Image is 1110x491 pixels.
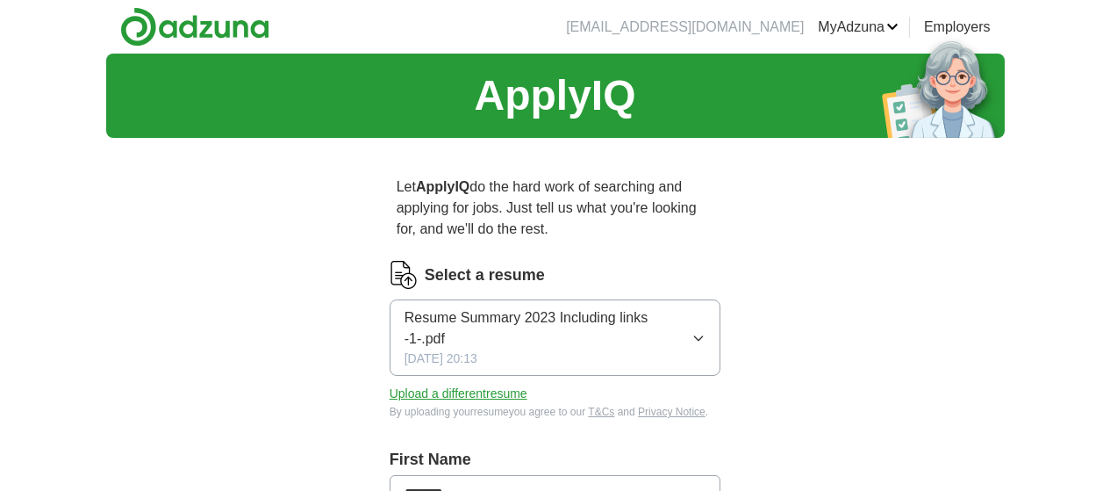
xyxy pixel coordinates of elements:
[425,264,545,287] label: Select a resume
[405,307,692,350] span: Resume Summary 2023 Including links -1-.pdf
[120,7,269,47] img: Adzuna logo
[924,17,991,38] a: Employers
[588,406,614,418] a: T&Cs
[390,385,527,403] button: Upload a differentresume
[390,300,721,376] button: Resume Summary 2023 Including links -1-.pdf[DATE] 20:13
[390,448,721,472] label: First Name
[405,350,477,368] span: [DATE] 20:13
[390,261,418,289] img: CV Icon
[390,170,721,247] p: Let do the hard work of searching and applying for jobs. Just tell us what you're looking for, an...
[566,17,804,38] li: [EMAIL_ADDRESS][DOMAIN_NAME]
[818,17,899,38] a: MyAdzuna
[638,406,705,418] a: Privacy Notice
[416,179,469,194] strong: ApplyIQ
[474,64,635,127] h1: ApplyIQ
[390,404,721,420] div: By uploading your resume you agree to our and .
